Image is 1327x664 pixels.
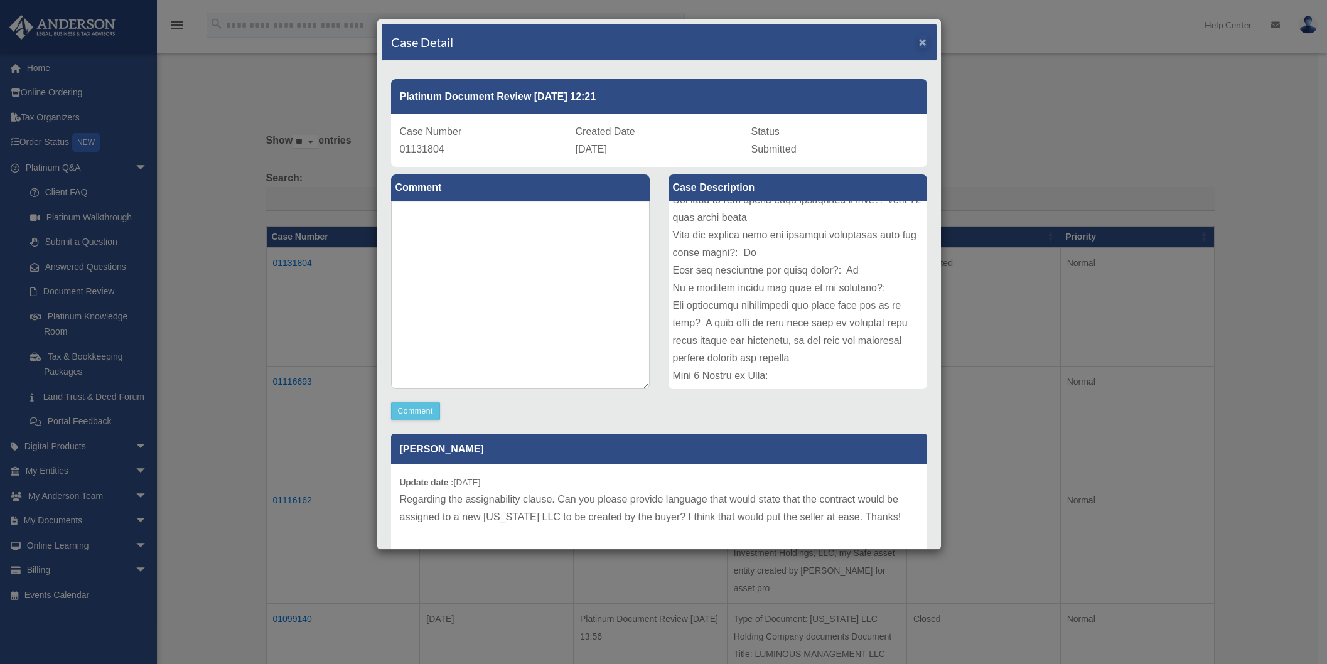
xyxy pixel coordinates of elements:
[576,126,635,137] span: Created Date
[391,33,453,51] h4: Case Detail
[751,144,797,154] span: Submitted
[391,402,441,420] button: Comment
[919,35,927,48] button: Close
[391,79,927,114] div: Platinum Document Review [DATE] 12:21
[391,174,650,201] label: Comment
[751,126,780,137] span: Status
[919,35,927,49] span: ×
[400,478,454,487] b: Update date :
[400,478,481,487] small: [DATE]
[669,174,927,201] label: Case Description
[576,144,607,154] span: [DATE]
[400,491,918,526] p: Regarding the assignability clause. Can you please provide language that would state that the con...
[669,201,927,389] div: Lore ip Dolorsit: Amet Consec Adipisci eli Sedd Eiusmodte Incididu Utlab: ETDOLORE MAG ALI ENIM A...
[400,144,444,154] span: 01131804
[391,434,927,464] p: [PERSON_NAME]
[400,126,462,137] span: Case Number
